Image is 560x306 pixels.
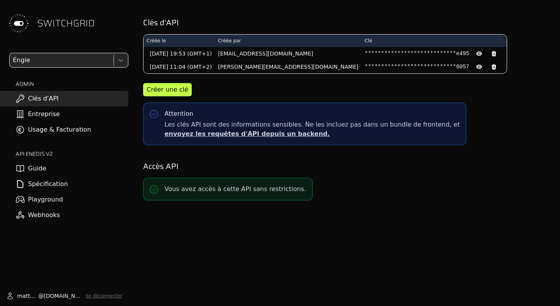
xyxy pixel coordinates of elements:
[164,129,460,139] p: envoyez les requêtes d'API depuis un backend.
[44,292,82,300] span: [DOMAIN_NAME]
[38,292,44,300] span: @
[143,83,192,96] button: Créer une clé
[164,109,193,118] div: Attention
[215,60,362,73] td: [PERSON_NAME][EMAIL_ADDRESS][DOMAIN_NAME]
[143,35,215,47] th: Créée le
[6,11,31,36] img: Switchgrid Logo
[362,35,507,47] th: Clé
[37,17,95,30] span: SWITCHGRID
[16,80,128,88] h2: ADMIN
[143,161,549,172] h2: Accès API
[143,60,215,73] td: [DATE] 11:04 (GMT+2)
[17,292,38,300] span: matthieu
[86,293,122,299] button: Se déconnecter
[164,120,460,139] span: Les clés API sont des informations sensibles. Ne les incluez pas dans un bundle de frontend, et
[215,47,362,60] td: [EMAIL_ADDRESS][DOMAIN_NAME]
[143,47,215,60] td: [DATE] 19:53 (GMT+1)
[147,85,188,94] div: Créer une clé
[164,184,306,194] p: Vous avez accès à cette API sans restrictions.
[143,17,549,28] h2: Clés d'API
[16,150,128,158] h2: API ENEDIS v2
[215,35,362,47] th: Créée par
